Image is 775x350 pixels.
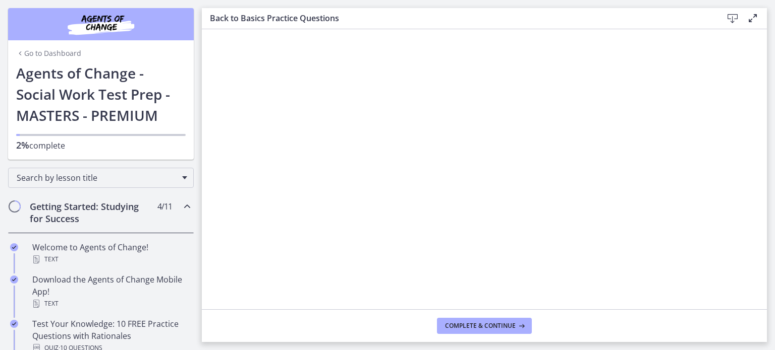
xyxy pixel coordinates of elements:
div: Text [32,298,190,310]
i: Completed [10,320,18,328]
img: Agents of Change [40,12,161,36]
button: Complete & continue [437,318,532,334]
div: Text [32,253,190,265]
h2: Getting Started: Studying for Success [30,200,153,225]
span: Complete & continue [445,322,516,330]
span: 2% [16,139,29,151]
p: complete [16,139,186,152]
div: Download the Agents of Change Mobile App! [32,273,190,310]
i: Completed [10,275,18,284]
span: Search by lesson title [17,172,177,183]
i: Completed [10,243,18,251]
h3: Back to Basics Practice Questions [210,12,706,24]
a: Go to Dashboard [16,48,81,58]
div: Search by lesson title [8,168,194,188]
span: 4 / 11 [157,200,172,213]
h1: Agents of Change - Social Work Test Prep - MASTERS - PREMIUM [16,62,186,126]
div: Welcome to Agents of Change! [32,241,190,265]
